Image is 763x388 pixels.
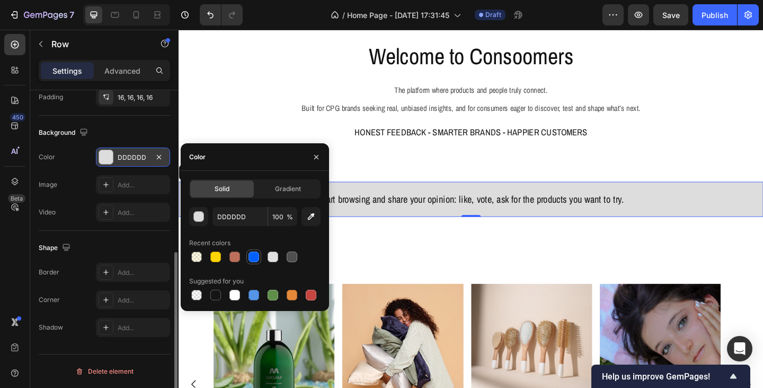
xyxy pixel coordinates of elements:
p: Advanced [104,65,140,76]
div: Color [189,152,206,162]
div: Add... [118,323,167,333]
div: Shadow [39,323,63,332]
div: Corner [39,295,60,305]
input: Eg: FFFFFF [212,207,268,226]
button: 7 [4,4,79,25]
div: Publish [702,10,728,21]
p: Settings [52,65,82,76]
div: Add... [118,208,167,218]
div: DDDDDD [118,153,148,162]
div: 450 [10,113,25,122]
span: Gradient [275,184,301,194]
div: Background [39,126,90,140]
div: Undo/Redo [200,4,243,25]
span: Built for CPG brands seeking real, unbiased insights, and for consumers eager to discover, test a... [134,80,502,91]
span: / [342,10,345,21]
p: Row [51,38,141,50]
div: Delete element [75,365,134,378]
p: Start browsing and share your opinion: like, vote, ask for the products you want to try. [10,175,626,194]
div: Image [39,180,57,189]
div: Recent colors [189,238,230,248]
div: Add... [118,180,167,190]
div: Row [13,151,31,160]
button: Publish [693,4,737,25]
div: Shape [39,241,73,255]
span: Help us improve GemPages! [602,372,727,382]
iframe: Design area [179,30,763,388]
div: Color [39,152,55,162]
div: Rich Text Editor. Editing area: main [8,174,627,195]
div: Open Intercom Messenger [727,336,752,361]
div: Add... [118,296,167,305]
button: Save [653,4,688,25]
span: Solid [215,184,229,194]
span: Draft [485,10,501,20]
span: Home Page - [DATE] 17:31:45 [347,10,449,21]
div: 16, 16, 16, 16 [118,93,167,102]
button: Delete element [39,363,170,380]
span: The platform where products and people truly connect. [235,60,402,72]
div: Suggested for you [189,277,244,286]
div: Video [39,208,56,217]
p: 7 [69,8,74,21]
div: Border [39,268,59,277]
div: Add... [118,268,167,278]
div: Beta [8,194,25,203]
span: % [287,212,293,222]
div: Padding [39,92,63,102]
span: Save [662,11,680,20]
button: Show survey - Help us improve GemPages! [602,370,740,383]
